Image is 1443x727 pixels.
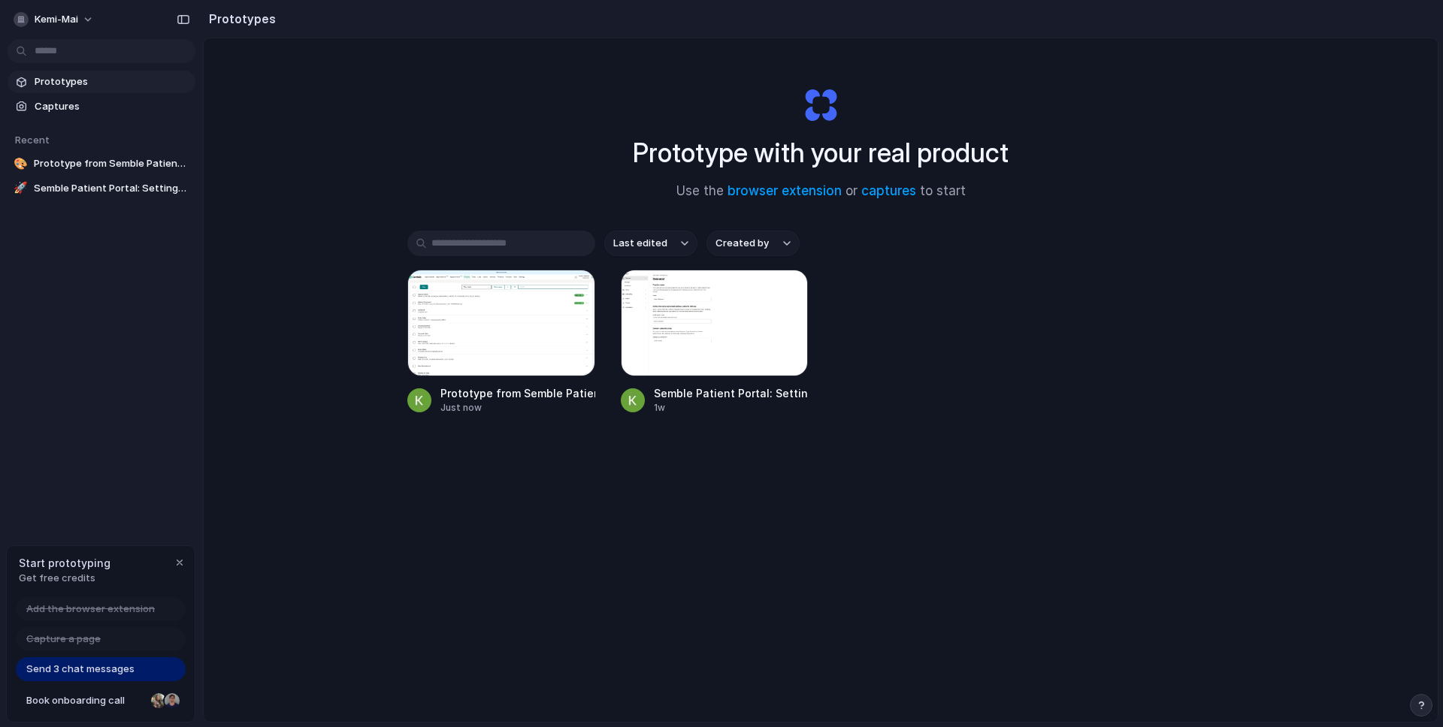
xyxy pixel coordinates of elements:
[613,236,667,251] span: Last edited
[34,181,189,196] span: Semble Patient Portal: Settings Sidebar
[8,152,195,175] a: 🎨Prototype from Semble Patient Portal
[676,182,966,201] span: Use the or to start
[35,12,78,27] span: kemi-mai
[19,555,110,571] span: Start prototyping
[26,632,101,647] span: Capture a page
[715,236,769,251] span: Created by
[35,74,189,89] span: Prototypes
[654,401,809,415] div: 1w
[14,181,28,196] div: 🚀
[19,571,110,586] span: Get free credits
[163,692,181,710] div: Christian Iacullo
[26,693,145,708] span: Book onboarding call
[16,689,186,713] a: Book onboarding call
[8,177,195,200] a: 🚀Semble Patient Portal: Settings Sidebar
[728,183,842,198] a: browser extension
[440,385,595,401] div: Prototype from Semble Patient Portal
[35,99,189,114] span: Captures
[26,602,155,617] span: Add the browser extension
[8,8,101,32] button: kemi-mai
[15,134,50,146] span: Recent
[654,385,809,401] div: Semble Patient Portal: Settings Sidebar
[407,270,595,415] a: Prototype from Semble Patient PortalPrototype from Semble Patient PortalJust now
[150,692,168,710] div: Nicole Kubica
[633,133,1009,173] h1: Prototype with your real product
[203,10,276,28] h2: Prototypes
[26,662,135,677] span: Send 3 chat messages
[621,270,809,415] a: Semble Patient Portal: Settings SidebarSemble Patient Portal: Settings Sidebar1w
[8,71,195,93] a: Prototypes
[8,95,195,118] a: Captures
[14,156,28,171] div: 🎨
[706,231,800,256] button: Created by
[604,231,697,256] button: Last edited
[440,401,595,415] div: Just now
[34,156,189,171] span: Prototype from Semble Patient Portal
[861,183,916,198] a: captures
